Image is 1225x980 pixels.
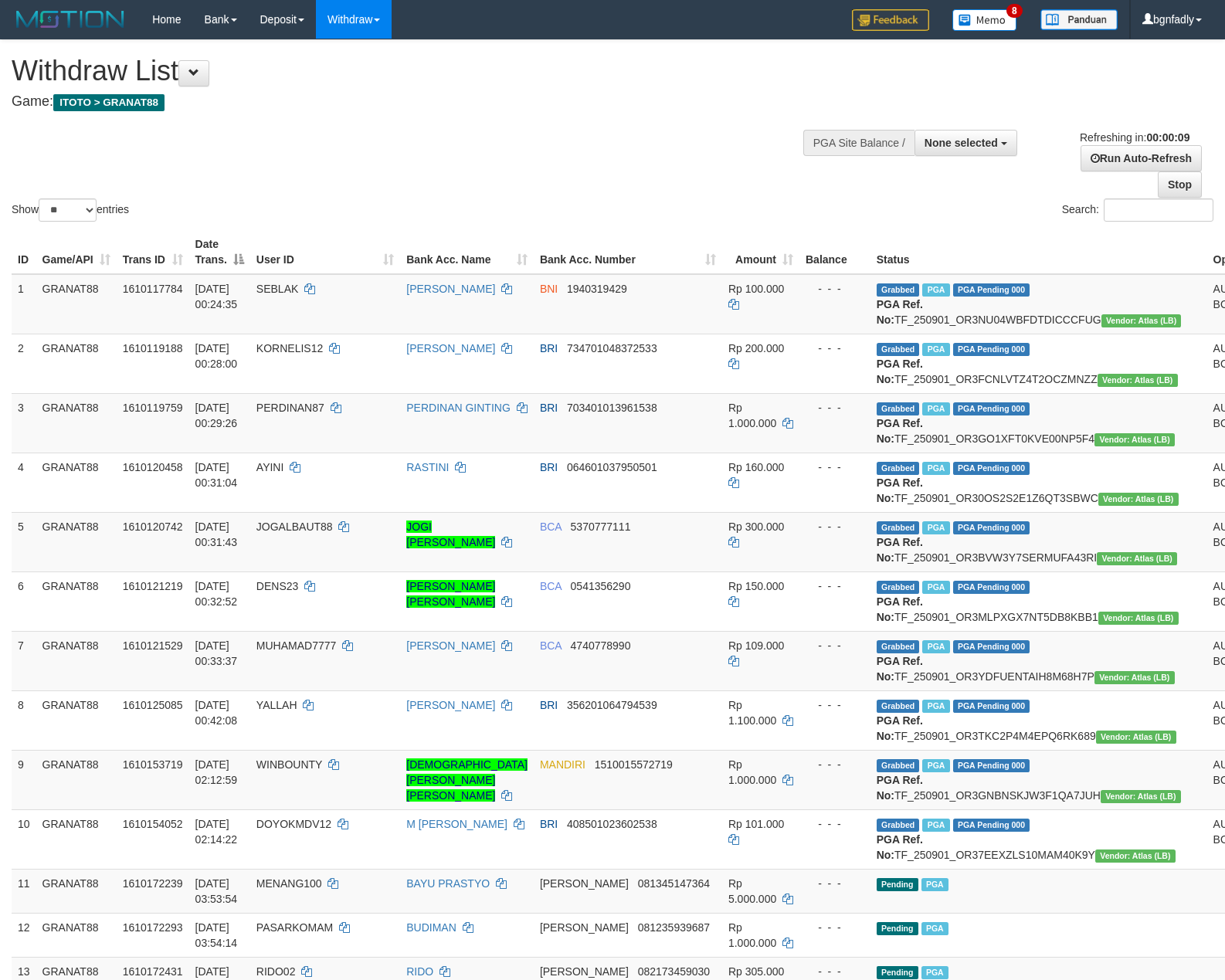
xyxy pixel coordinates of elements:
[877,402,920,415] span: Grabbed
[12,750,36,809] td: 9
[195,283,238,310] span: [DATE] 00:24:35
[12,274,36,334] td: 1
[256,639,336,652] span: MUHAMAD7777
[123,342,183,354] span: 1610119188
[36,230,117,274] th: Game/API: activate to sort column ascending
[567,402,657,414] span: Copy 703401013961538 to clipboard
[1094,671,1175,684] span: Vendor URL: https://dashboard.q2checkout.com/secure
[540,402,558,414] span: BRI
[877,833,923,861] b: PGA Ref. No:
[36,571,117,631] td: GRANAT88
[540,461,558,473] span: BRI
[36,334,117,393] td: GRANAT88
[1081,145,1202,171] a: Run Auto-Refresh
[877,640,920,653] span: Grabbed
[806,964,864,979] div: - - -
[870,274,1207,334] td: TF_250901_OR3NU04WBFDTDICCCFUG
[870,809,1207,869] td: TF_250901_OR37EEXZLS10MAM40K9Y
[806,400,864,415] div: - - -
[123,580,183,592] span: 1610121219
[195,877,238,905] span: [DATE] 03:53:54
[728,461,784,473] span: Rp 160.000
[870,334,1207,393] td: TF_250901_OR3FCNLVTZ4T2OCZMNZZ
[571,580,631,592] span: Copy 0541356290 to clipboard
[1094,433,1175,446] span: Vendor URL: https://dashboard.q2checkout.com/secure
[921,966,948,979] span: Marked by bgndara
[256,818,331,830] span: DOYOKMDV12
[36,274,117,334] td: GRANAT88
[870,690,1207,750] td: TF_250901_OR3TKC2P4M4EPQ6RK689
[12,809,36,869] td: 10
[123,639,183,652] span: 1610121529
[925,137,998,149] span: None selected
[728,758,776,786] span: Rp 1.000.000
[728,402,776,429] span: Rp 1.000.000
[870,631,1207,690] td: TF_250901_OR3YDFUENTAIH8M68H7P
[728,342,784,354] span: Rp 200.000
[870,571,1207,631] td: TF_250901_OR3MLPXGX7NT5DB8KBB1
[36,750,117,809] td: GRANAT88
[870,393,1207,453] td: TF_250901_OR3GO1XFT0KVE00NP5F4
[571,521,631,533] span: Copy 5370777111 to clipboard
[806,757,864,772] div: - - -
[12,8,129,31] img: MOTION_logo.png
[953,462,1030,475] span: PGA Pending
[915,130,1017,156] button: None selected
[534,230,722,274] th: Bank Acc. Number: activate to sort column ascending
[195,580,238,608] span: [DATE] 00:32:52
[877,536,923,564] b: PGA Ref. No:
[728,580,784,592] span: Rp 150.000
[12,690,36,750] td: 8
[1095,849,1176,863] span: Vendor URL: https://dashboard.q2checkout.com/secure
[1096,731,1176,744] span: Vendor URL: https://dashboard.q2checkout.com/secure
[728,965,784,978] span: Rp 305.000
[953,343,1030,356] span: PGA Pending
[728,521,784,533] span: Rp 300.000
[799,230,870,274] th: Balance
[406,639,495,652] a: [PERSON_NAME]
[123,521,183,533] span: 1610120742
[877,476,923,504] b: PGA Ref. No:
[195,921,238,949] span: [DATE] 03:54:14
[36,631,117,690] td: GRANAT88
[567,342,657,354] span: Copy 734701048372533 to clipboard
[406,342,495,354] a: [PERSON_NAME]
[953,521,1030,534] span: PGA Pending
[406,521,495,548] a: JOGI [PERSON_NAME]
[400,230,534,274] th: Bank Acc. Name: activate to sort column ascending
[256,580,298,592] span: DENS23
[39,198,97,222] select: Showentries
[12,94,801,110] h4: Game:
[922,819,949,832] span: Marked by bgnabdullah
[728,877,776,905] span: Rp 5.000.000
[12,869,36,913] td: 11
[123,965,183,978] span: 1610172431
[877,819,920,832] span: Grabbed
[806,638,864,653] div: - - -
[406,818,507,830] a: M [PERSON_NAME]
[567,461,657,473] span: Copy 064601037950501 to clipboard
[406,758,528,802] a: [DEMOGRAPHIC_DATA][PERSON_NAME] [PERSON_NAME]
[189,230,250,274] th: Date Trans.: activate to sort column descending
[195,699,238,727] span: [DATE] 00:42:08
[922,759,949,772] span: Marked by bgnabdullah
[877,655,923,683] b: PGA Ref. No:
[638,965,710,978] span: Copy 082173459030 to clipboard
[922,640,949,653] span: Marked by bgnabdullah
[877,462,920,475] span: Grabbed
[877,700,920,713] span: Grabbed
[117,230,189,274] th: Trans ID: activate to sort column ascending
[123,877,183,890] span: 1610172239
[540,921,629,934] span: [PERSON_NAME]
[123,402,183,414] span: 1610119759
[728,818,784,830] span: Rp 101.000
[922,343,949,356] span: Marked by bgndara
[953,402,1030,415] span: PGA Pending
[852,9,929,31] img: Feedback.jpg
[1098,493,1179,506] span: Vendor URL: https://dashboard.q2checkout.com/secure
[1097,552,1177,565] span: Vendor URL: https://dashboard.q2checkout.com/secure
[877,283,920,297] span: Grabbed
[567,699,657,711] span: Copy 356201064794539 to clipboard
[922,581,949,594] span: Marked by bgnabdullah
[406,402,511,414] a: PERDINAN GINTING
